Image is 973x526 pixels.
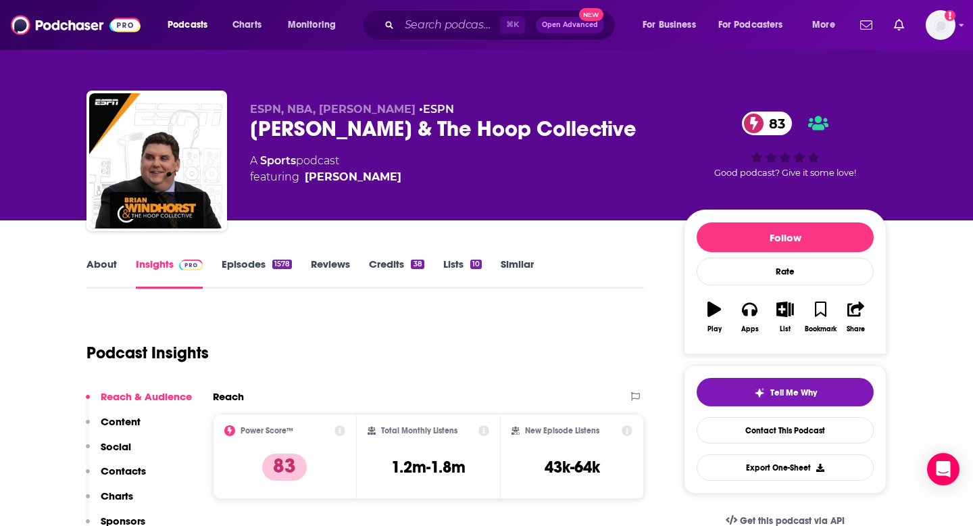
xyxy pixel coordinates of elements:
span: Good podcast? Give it some love! [714,168,856,178]
a: InsightsPodchaser Pro [136,258,203,289]
div: A podcast [250,153,401,185]
img: User Profile [926,10,955,40]
img: Brian Windhorst & The Hoop Collective [89,93,224,229]
div: Open Intercom Messenger [927,453,959,485]
a: Show notifications dropdown [889,14,909,37]
button: Play [697,293,732,341]
p: Content [101,415,141,428]
span: More [812,16,835,34]
h1: Podcast Insights [86,343,209,363]
div: Apps [741,325,759,333]
button: open menu [158,14,225,36]
div: Share [847,325,865,333]
button: open menu [278,14,353,36]
button: Follow [697,222,874,252]
button: open menu [633,14,713,36]
h3: 1.2m-1.8m [391,457,466,477]
p: Charts [101,489,133,502]
div: 10 [470,260,482,269]
a: Credits38 [369,258,424,289]
button: open menu [803,14,852,36]
a: ESPN [423,103,454,116]
img: Podchaser Pro [179,260,203,270]
span: 83 [755,112,792,135]
span: featuring [250,169,401,185]
span: New [579,8,603,21]
button: Charts [86,489,133,515]
button: Content [86,415,141,440]
span: Charts [232,16,261,34]
a: Sports [260,154,296,167]
h3: 43k-64k [545,457,600,477]
img: Podchaser - Follow, Share and Rate Podcasts [11,12,141,38]
button: Share [839,293,874,341]
img: tell me why sparkle [754,387,765,398]
div: Bookmark [805,325,837,333]
h2: New Episode Listens [525,426,599,435]
h2: Reach [213,390,244,403]
a: Reviews [311,258,350,289]
span: ⌘ K [500,16,525,34]
a: Charts [224,14,270,36]
p: Reach & Audience [101,390,192,403]
div: 1578 [272,260,292,269]
div: List [780,325,791,333]
p: Social [101,440,131,453]
span: For Business [643,16,696,34]
span: Podcasts [168,16,207,34]
svg: Add a profile image [945,10,955,21]
span: Open Advanced [542,22,598,28]
button: Social [86,440,131,465]
span: ESPN, NBA, [PERSON_NAME] [250,103,416,116]
p: Contacts [101,464,146,477]
span: • [419,103,454,116]
button: Export One-Sheet [697,454,874,481]
h2: Total Monthly Listens [381,426,457,435]
div: Search podcasts, credits, & more... [375,9,628,41]
a: Contact This Podcast [697,417,874,444]
a: Lists10 [443,258,482,289]
div: Rate [697,258,874,285]
a: Similar [501,258,534,289]
span: Monitoring [288,16,336,34]
div: 83Good podcast? Give it some love! [684,103,887,187]
button: Contacts [86,464,146,489]
div: Play [707,325,722,333]
span: Tell Me Why [770,387,817,398]
div: [PERSON_NAME] [305,169,401,185]
button: List [768,293,803,341]
a: Show notifications dropdown [855,14,878,37]
div: 38 [411,260,424,269]
span: For Podcasters [718,16,783,34]
button: Reach & Audience [86,390,192,415]
input: Search podcasts, credits, & more... [399,14,500,36]
a: 83 [742,112,792,135]
button: tell me why sparkleTell Me Why [697,378,874,406]
button: Show profile menu [926,10,955,40]
button: Apps [732,293,767,341]
a: Episodes1578 [222,258,292,289]
button: open menu [709,14,803,36]
button: Bookmark [803,293,838,341]
button: Open AdvancedNew [536,17,604,33]
a: About [86,258,117,289]
span: Logged in as kbastian [926,10,955,40]
h2: Power Score™ [241,426,293,435]
p: 83 [262,454,307,481]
